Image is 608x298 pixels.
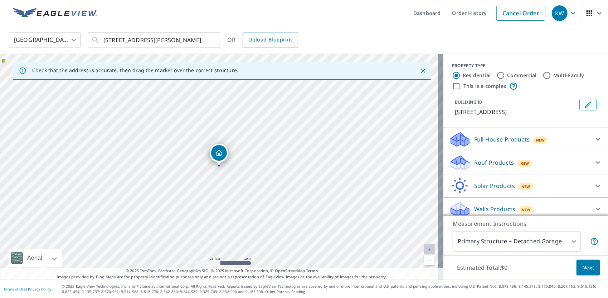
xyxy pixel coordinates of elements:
img: EV Logo [13,8,97,19]
p: Roof Products [474,158,514,167]
span: Your report will include the primary structure and a detached garage if one exists. [590,237,599,246]
div: OR [227,32,298,48]
span: Upload Blueprint [248,35,292,44]
div: Aerial [25,249,44,267]
button: Next [577,260,600,276]
span: New [521,184,530,189]
span: New [520,160,529,166]
a: OpenStreetMap [275,268,305,273]
a: Cancel Order [496,6,545,21]
button: Edit building 1 [579,99,597,110]
div: Full House ProductsNew [449,131,602,148]
p: BUILDING ID [455,99,482,105]
div: Dropped pin, building 1, Residential property, 3981 Sable Ridge Dr Bellbrook, OH 45305 [210,144,228,166]
p: Estimated Total: $0 [451,260,514,275]
a: Terms [306,268,318,273]
p: Walls Products [474,205,515,213]
button: Close [418,66,428,75]
label: Multi-Family [553,72,584,79]
p: © 2025 Eagle View Technologies, Inc. and Pictometry International Corp. All Rights Reserved. Repo... [62,284,604,294]
span: © 2025 TomTom, Earthstar Geographics SIO, © 2025 Microsoft Corporation, © [126,268,318,274]
span: New [536,137,545,143]
label: This is a complex [463,83,506,90]
span: New [522,207,531,213]
div: Roof ProductsNew [449,154,602,171]
a: Upload Blueprint [243,32,298,48]
p: Check that the address is accurate, then drag the marker over the correct structure. [32,67,238,74]
p: Full House Products [474,135,530,144]
p: [STREET_ADDRESS] [455,108,577,116]
div: Solar ProductsNew [449,177,602,194]
p: Solar Products [474,182,515,190]
p: Measurement Instructions [453,219,599,228]
a: Privacy Policy [28,287,51,292]
div: Aerial [9,249,62,267]
div: KW [552,5,568,21]
label: Residential [463,72,491,79]
div: [GEOGRAPHIC_DATA] [9,30,81,50]
div: Primary Structure + Detached Garage [453,232,581,252]
a: Current Level 20, Zoom In Disabled [424,244,435,255]
span: Next [582,263,594,272]
input: Search by address or latitude-longitude [103,30,205,50]
a: Terms of Use [4,287,26,292]
div: PROPERTY TYPE [452,63,599,69]
a: Current Level 20, Zoom Out [424,255,435,265]
p: | [4,287,51,291]
div: Walls ProductsNew [449,200,602,218]
label: Commercial [507,72,537,79]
